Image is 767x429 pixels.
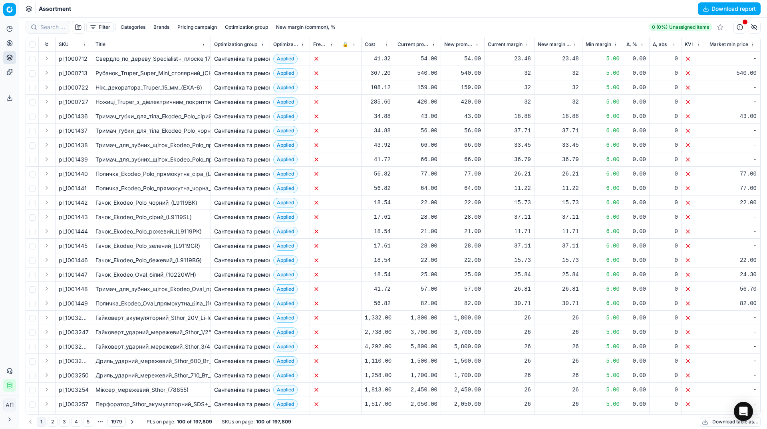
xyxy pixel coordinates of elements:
[86,22,114,32] button: Filter
[444,199,481,207] div: 22.00
[653,141,678,149] div: 0
[709,112,757,120] div: 43.00
[42,169,52,178] button: Expand
[488,69,531,77] div: 32
[444,242,481,250] div: 28.00
[586,184,620,192] div: 6.00
[709,69,757,77] div: 540.00
[174,22,220,32] button: Pricing campaign
[95,55,207,63] div: Свердло_по_дереву_Specialist+_плоске_17_мм_(69/1-170)
[653,84,678,92] div: 0
[273,22,339,32] button: New margin (common), %
[365,285,391,293] div: 41.72
[95,227,207,235] div: Гачок_Ekodeo_Polo_рожевий_(L9119PK)
[709,55,757,63] div: -
[273,184,298,193] span: Applied
[626,271,646,279] div: 0.00
[444,170,481,178] div: 77.00
[626,141,646,149] div: 0.00
[214,127,274,135] a: Сантехніка та ремонт
[4,399,16,411] span: АП
[626,213,646,221] div: 0.00
[95,285,207,293] div: Тримач_для_зубних_щіток_Ekodeo_Oval_прямий_білий_(10216WH)
[273,255,298,265] span: Applied
[42,370,52,380] button: Expand
[59,55,87,63] span: pl_1000712
[538,127,579,135] div: 37.71
[626,227,646,235] div: 0.00
[214,299,274,307] a: Сантехніка та ремонт
[586,84,620,92] div: 5.00
[40,23,65,31] input: Search by SKU or title
[214,256,274,264] a: Сантехніка та ремонт
[488,184,531,192] div: 11.22
[397,170,437,178] div: 77.00
[709,141,757,149] div: -
[59,199,88,207] span: pl_1001442
[42,154,52,164] button: Expand
[59,271,87,279] span: pl_1001447
[273,241,298,251] span: Applied
[709,271,757,279] div: 24.30
[42,327,52,337] button: Expand
[538,156,579,164] div: 36.79
[342,41,348,48] span: 🔒
[488,227,531,235] div: 11.71
[214,227,274,235] a: Сантехніка та ремонт
[444,213,481,221] div: 28.00
[586,55,620,63] div: 5.00
[214,328,274,336] a: Сантехніка та ремонт
[365,256,391,264] div: 18.54
[653,213,678,221] div: 0
[117,22,149,32] button: Categories
[488,271,531,279] div: 25.84
[397,55,437,63] div: 54.00
[42,269,52,279] button: Expand
[273,126,298,136] span: Applied
[709,127,757,135] div: -
[95,84,207,92] div: Ніж_декоратора_Truper_15_мм_(EXA-6)
[95,112,207,120] div: Тримач_губки_для_тіла_Ekodeo_Polo_сірий_(L9116SL)
[365,141,391,149] div: 43.92
[214,386,274,394] a: Сантехніка та ремонт
[365,156,391,164] div: 41.72
[653,285,678,293] div: 0
[95,271,207,279] div: Гачок_Ekodeo_Oval_білий_(10220WH)
[397,184,437,192] div: 64.00
[42,212,52,221] button: Expand
[488,256,531,264] div: 15.73
[444,84,481,92] div: 159.00
[709,213,757,221] div: -
[42,255,52,265] button: Expand
[214,112,274,120] a: Сантехніка та ремонт
[709,98,757,106] div: -
[586,213,620,221] div: 6.00
[397,199,437,207] div: 22.00
[365,55,391,63] div: 41.32
[626,156,646,164] div: 0.00
[586,69,620,77] div: 5.00
[586,256,620,264] div: 6.00
[649,23,712,31] a: 0 (0%)Unassigned items
[42,226,52,236] button: Expand
[626,98,646,106] div: 0.00
[538,112,579,120] div: 18.88
[444,141,481,149] div: 66.00
[214,314,274,322] a: Сантехніка та ремонт
[42,183,52,193] button: Expand
[37,417,46,427] button: 1
[365,84,391,92] div: 108.12
[273,284,298,294] span: Applied
[626,69,646,77] div: 0.00
[214,84,274,92] a: Сантехніка та ремонт
[538,242,579,250] div: 37.11
[42,140,52,150] button: Expand
[700,417,761,427] button: Download table as...
[42,198,52,207] button: Expand
[444,41,473,48] span: New promo price
[273,68,298,78] span: Applied
[488,84,531,92] div: 32
[222,22,271,32] button: Optimization group
[42,385,52,394] button: Expand
[214,371,274,379] a: Сантехніка та ремонт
